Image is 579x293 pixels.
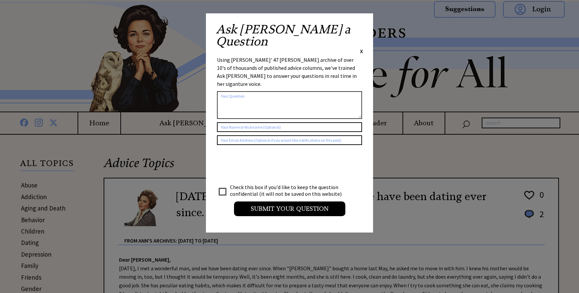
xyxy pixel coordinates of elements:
[217,152,319,178] iframe: reCAPTCHA
[217,56,362,88] div: Using [PERSON_NAME]' 47 [PERSON_NAME] archive of over 10's of thousands of published advice colum...
[217,122,362,132] input: Your Name or Nickname (Optional)
[360,48,363,54] span: X
[234,201,345,216] input: Submit your Question
[230,183,348,197] td: Check this box if you'd like to keep the question confidential (it will not be saved on this webs...
[216,23,363,47] h2: Ask [PERSON_NAME] a Question
[217,135,362,145] input: Your Email Address (Optional if you would like notifications on this post)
